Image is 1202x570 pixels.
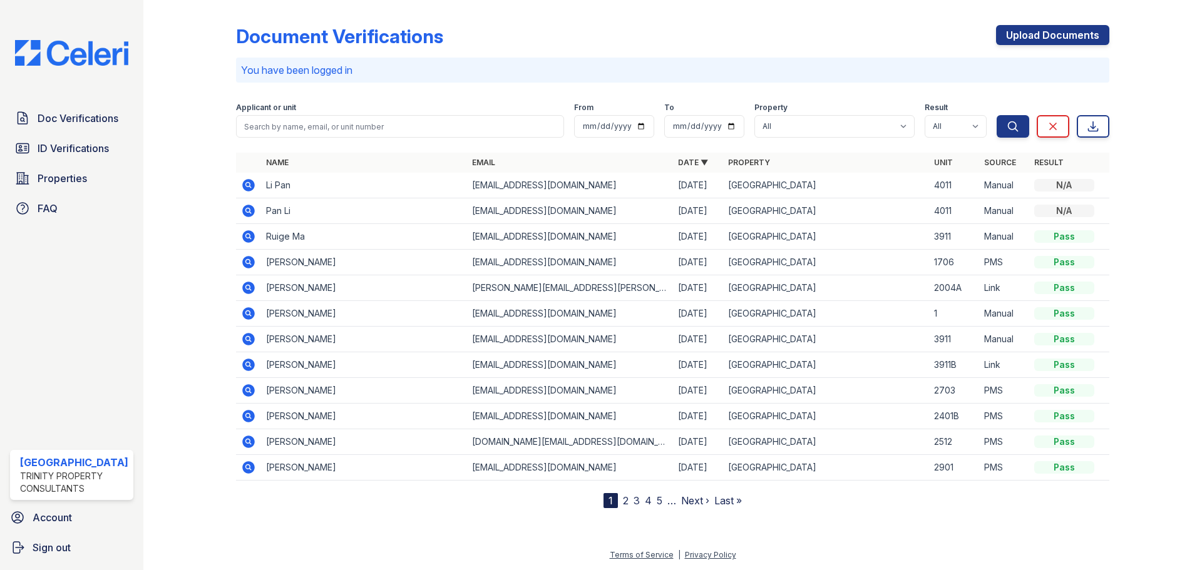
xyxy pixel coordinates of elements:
[929,250,979,275] td: 1706
[723,301,929,327] td: [GEOGRAPHIC_DATA]
[979,352,1029,378] td: Link
[1034,256,1094,268] div: Pass
[5,40,138,66] img: CE_Logo_Blue-a8612792a0a2168367f1c8372b55b34899dd931a85d93a1a3d3e32e68fde9ad4.png
[984,158,1016,167] a: Source
[929,327,979,352] td: 3911
[929,224,979,250] td: 3911
[261,327,467,352] td: [PERSON_NAME]
[467,378,673,404] td: [EMAIL_ADDRESS][DOMAIN_NAME]
[673,327,723,352] td: [DATE]
[929,455,979,481] td: 2901
[673,173,723,198] td: [DATE]
[261,378,467,404] td: [PERSON_NAME]
[979,429,1029,455] td: PMS
[33,540,71,555] span: Sign out
[261,173,467,198] td: Li Pan
[1034,333,1094,345] div: Pass
[20,455,128,470] div: [GEOGRAPHIC_DATA]
[929,275,979,301] td: 2004A
[673,429,723,455] td: [DATE]
[979,404,1029,429] td: PMS
[673,250,723,275] td: [DATE]
[673,301,723,327] td: [DATE]
[979,275,1029,301] td: Link
[10,136,133,161] a: ID Verifications
[1034,461,1094,474] div: Pass
[467,352,673,378] td: [EMAIL_ADDRESS][DOMAIN_NAME]
[241,63,1104,78] p: You have been logged in
[723,429,929,455] td: [GEOGRAPHIC_DATA]
[996,25,1109,45] a: Upload Documents
[467,327,673,352] td: [EMAIL_ADDRESS][DOMAIN_NAME]
[657,494,662,507] a: 5
[979,224,1029,250] td: Manual
[645,494,652,507] a: 4
[467,301,673,327] td: [EMAIL_ADDRESS][DOMAIN_NAME]
[467,250,673,275] td: [EMAIL_ADDRESS][DOMAIN_NAME]
[723,455,929,481] td: [GEOGRAPHIC_DATA]
[467,404,673,429] td: [EMAIL_ADDRESS][DOMAIN_NAME]
[934,158,953,167] a: Unit
[1034,205,1094,217] div: N/A
[33,510,72,525] span: Account
[1034,230,1094,243] div: Pass
[610,550,674,559] a: Terms of Service
[20,470,128,495] div: Trinity Property Consultants
[929,429,979,455] td: 2512
[673,455,723,481] td: [DATE]
[685,550,736,559] a: Privacy Policy
[623,494,629,507] a: 2
[467,429,673,455] td: [DOMAIN_NAME][EMAIL_ADDRESS][DOMAIN_NAME]
[667,493,676,508] span: …
[467,224,673,250] td: [EMAIL_ADDRESS][DOMAIN_NAME]
[10,166,133,191] a: Properties
[929,301,979,327] td: 1
[979,198,1029,224] td: Manual
[236,25,443,48] div: Document Verifications
[261,301,467,327] td: [PERSON_NAME]
[5,535,138,560] button: Sign out
[723,275,929,301] td: [GEOGRAPHIC_DATA]
[664,103,674,113] label: To
[266,158,289,167] a: Name
[929,198,979,224] td: 4011
[38,111,118,126] span: Doc Verifications
[1034,158,1064,167] a: Result
[754,103,788,113] label: Property
[1034,410,1094,422] div: Pass
[261,352,467,378] td: [PERSON_NAME]
[929,378,979,404] td: 2703
[979,327,1029,352] td: Manual
[979,301,1029,327] td: Manual
[261,455,467,481] td: [PERSON_NAME]
[236,103,296,113] label: Applicant or unit
[673,404,723,429] td: [DATE]
[678,550,681,559] div: |
[10,106,133,131] a: Doc Verifications
[10,196,133,221] a: FAQ
[467,455,673,481] td: [EMAIL_ADDRESS][DOMAIN_NAME]
[472,158,495,167] a: Email
[723,224,929,250] td: [GEOGRAPHIC_DATA]
[681,494,709,507] a: Next ›
[634,494,640,507] a: 3
[1034,359,1094,371] div: Pass
[979,173,1029,198] td: Manual
[467,173,673,198] td: [EMAIL_ADDRESS][DOMAIN_NAME]
[714,494,742,507] a: Last »
[723,404,929,429] td: [GEOGRAPHIC_DATA]
[929,404,979,429] td: 2401B
[467,198,673,224] td: [EMAIL_ADDRESS][DOMAIN_NAME]
[925,103,948,113] label: Result
[723,250,929,275] td: [GEOGRAPHIC_DATA]
[728,158,770,167] a: Property
[723,378,929,404] td: [GEOGRAPHIC_DATA]
[574,103,593,113] label: From
[261,250,467,275] td: [PERSON_NAME]
[38,141,109,156] span: ID Verifications
[261,404,467,429] td: [PERSON_NAME]
[236,115,564,138] input: Search by name, email, or unit number
[723,327,929,352] td: [GEOGRAPHIC_DATA]
[723,198,929,224] td: [GEOGRAPHIC_DATA]
[1034,282,1094,294] div: Pass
